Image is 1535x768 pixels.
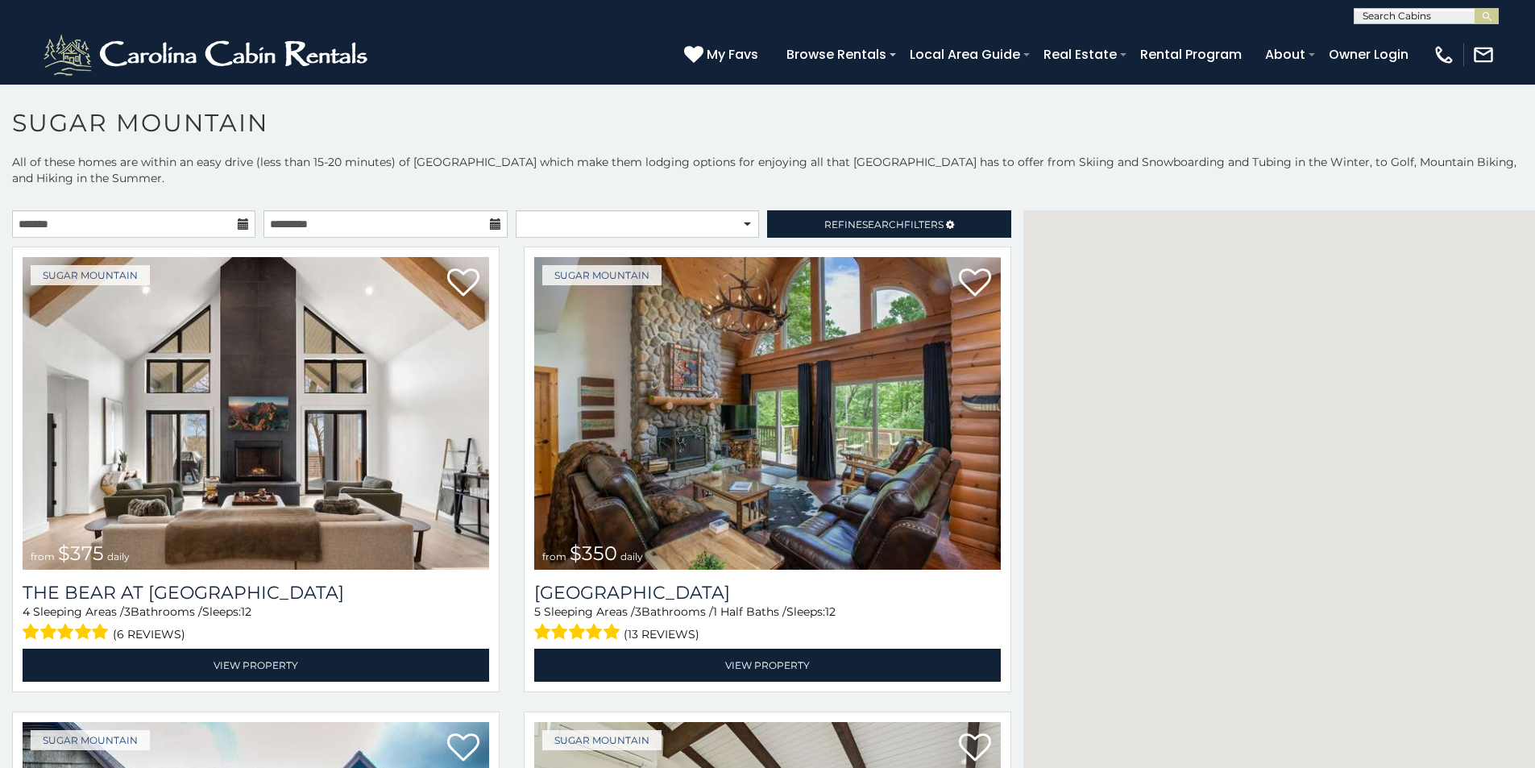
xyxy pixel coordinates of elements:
a: Grouse Moor Lodge from $350 daily [534,257,1001,570]
a: The Bear At Sugar Mountain from $375 daily [23,257,489,570]
span: $375 [58,542,104,565]
a: RefineSearchFilters [767,210,1010,238]
a: Sugar Mountain [542,265,662,285]
span: Refine Filters [824,218,944,230]
a: Sugar Mountain [542,730,662,750]
a: About [1257,40,1313,68]
span: Search [862,218,904,230]
a: Local Area Guide [902,40,1028,68]
a: Real Estate [1035,40,1125,68]
span: 3 [124,604,131,619]
span: from [31,550,55,563]
img: Grouse Moor Lodge [534,257,1001,570]
a: Add to favorites [447,732,479,766]
a: Add to favorites [447,267,479,301]
a: Browse Rentals [778,40,894,68]
div: Sleeping Areas / Bathrooms / Sleeps: [534,604,1001,645]
span: daily [620,550,643,563]
span: daily [107,550,130,563]
span: from [542,550,566,563]
a: View Property [534,649,1001,682]
a: My Favs [684,44,762,65]
img: phone-regular-white.png [1433,44,1455,66]
img: White-1-2.png [40,31,375,79]
h3: Grouse Moor Lodge [534,582,1001,604]
span: 12 [825,604,836,619]
a: View Property [23,649,489,682]
span: My Favs [707,44,758,64]
h3: The Bear At Sugar Mountain [23,582,489,604]
span: 12 [241,604,251,619]
a: The Bear At [GEOGRAPHIC_DATA] [23,582,489,604]
a: Sugar Mountain [31,730,150,750]
a: Owner Login [1321,40,1417,68]
a: Sugar Mountain [31,265,150,285]
span: 4 [23,604,30,619]
span: (13 reviews) [624,624,699,645]
img: The Bear At Sugar Mountain [23,257,489,570]
div: Sleeping Areas / Bathrooms / Sleeps: [23,604,489,645]
img: mail-regular-white.png [1472,44,1495,66]
a: Add to favorites [959,732,991,766]
span: 3 [635,604,641,619]
span: 5 [534,604,541,619]
a: Add to favorites [959,267,991,301]
span: $350 [570,542,617,565]
a: Rental Program [1132,40,1250,68]
span: (6 reviews) [113,624,185,645]
span: 1 Half Baths / [713,604,786,619]
a: [GEOGRAPHIC_DATA] [534,582,1001,604]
